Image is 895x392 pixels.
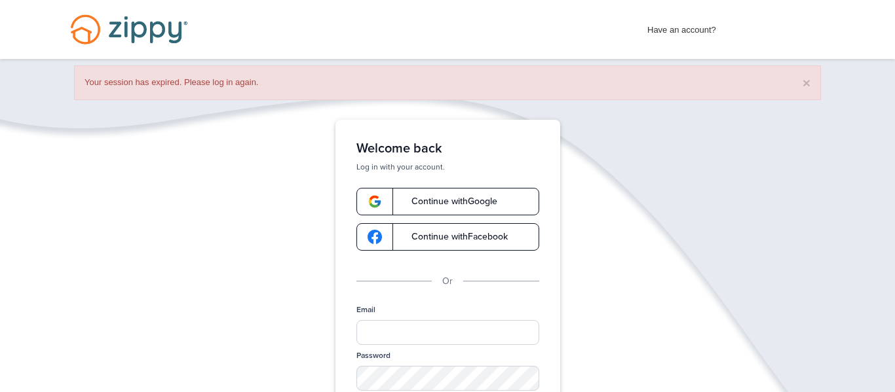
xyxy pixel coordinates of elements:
[356,366,539,391] input: Password
[398,232,508,241] span: Continue with Facebook
[803,76,810,90] button: ×
[368,194,382,209] img: google-logo
[356,188,539,215] a: google-logoContinue withGoogle
[356,304,375,315] label: Email
[356,320,539,345] input: Email
[398,197,497,206] span: Continue with Google
[356,350,390,361] label: Password
[356,141,539,156] h1: Welcome back
[442,274,453,289] p: Or
[356,162,539,172] p: Log in with your account.
[647,16,716,37] span: Have an account?
[356,223,539,251] a: google-logoContinue withFacebook
[368,230,382,244] img: google-logo
[74,65,821,100] div: Your session has expired. Please log in again.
